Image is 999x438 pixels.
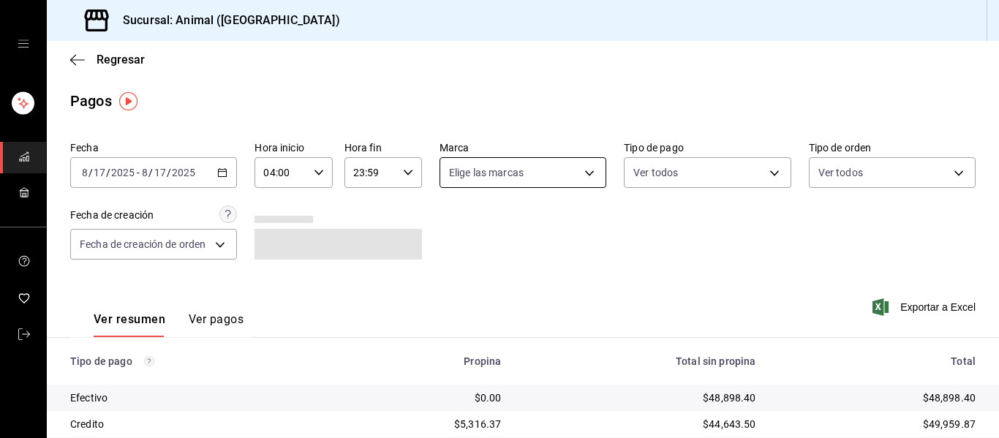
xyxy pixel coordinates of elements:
[449,165,524,180] span: Elige las marcas
[81,167,88,178] input: --
[70,90,112,112] div: Pagos
[524,355,755,367] div: Total sin propina
[18,38,29,50] button: open drawer
[344,143,422,153] label: Hora fin
[154,167,167,178] input: --
[70,355,328,367] div: Tipo de pago
[137,167,140,178] span: -
[70,417,328,431] div: Credito
[93,167,106,178] input: --
[524,417,755,431] div: $44,643.50
[818,165,863,180] span: Ver todos
[633,165,678,180] span: Ver todos
[351,390,501,405] div: $0.00
[524,390,755,405] div: $48,898.40
[624,143,791,153] label: Tipo de pago
[70,53,145,67] button: Regresar
[440,143,606,153] label: Marca
[70,390,328,405] div: Efectivo
[94,312,165,337] button: Ver resumen
[70,143,237,153] label: Fecha
[148,167,153,178] span: /
[167,167,171,178] span: /
[189,312,244,337] button: Ver pagos
[809,143,976,153] label: Tipo de orden
[780,417,976,431] div: $49,959.87
[780,355,976,367] div: Total
[70,208,154,223] div: Fecha de creación
[780,390,976,405] div: $48,898.40
[351,355,501,367] div: Propina
[111,12,340,29] h3: Sucursal: Animal ([GEOGRAPHIC_DATA])
[94,312,244,337] div: navigation tabs
[88,167,93,178] span: /
[106,167,110,178] span: /
[97,53,145,67] span: Regresar
[875,298,976,316] button: Exportar a Excel
[119,92,137,110] img: Tooltip marker
[171,167,196,178] input: ----
[351,417,501,431] div: $5,316.37
[80,237,206,252] span: Fecha de creación de orden
[144,356,154,366] svg: Los pagos realizados con Pay y otras terminales son montos brutos.
[141,167,148,178] input: --
[110,167,135,178] input: ----
[255,143,332,153] label: Hora inicio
